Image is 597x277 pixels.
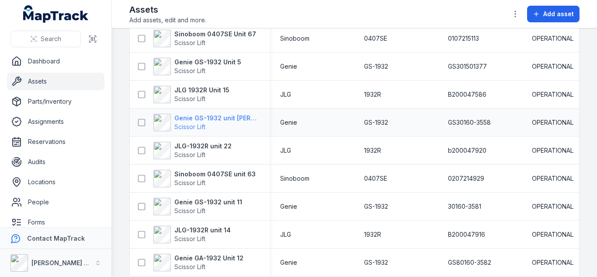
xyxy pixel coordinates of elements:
a: Assignments [7,113,104,130]
strong: Contact MapTrack [27,235,85,242]
span: 0207214929 [448,174,484,183]
span: GS80160-3582 [448,258,491,267]
span: JLG [280,146,291,155]
span: 1932R [364,146,381,155]
span: OPERATIONAL [532,202,573,211]
span: GS-1932 [364,118,388,127]
span: JLG [280,230,291,239]
span: 1932R [364,230,381,239]
strong: Genie GS-1932 unit 11 [174,198,242,207]
a: Sinoboom 0407SE Unit 67Scissor Lift [153,30,256,47]
strong: Sinoboom 0407SE unit 63 [174,170,256,179]
span: OPERATIONAL [532,118,573,127]
a: Locations [7,173,104,191]
span: OPERATIONAL [532,230,573,239]
span: GS30160-3558 [448,118,491,127]
span: Add asset [543,10,574,18]
span: GS-1932 [364,258,388,267]
a: MapTrack [23,5,89,23]
span: OPERATIONAL [532,174,573,183]
a: Sinoboom 0407SE unit 63Scissor Lift [153,170,256,187]
span: Genie [280,118,297,127]
span: OPERATIONAL [532,62,573,71]
a: JLG-1932R unit 22Scissor Lift [153,142,232,159]
span: Scissor Lift [174,67,205,74]
span: GS301501377 [448,62,487,71]
span: Scissor Lift [174,39,205,46]
a: Dashboard [7,53,104,70]
strong: JLG-1932R unit 22 [174,142,232,151]
h2: Assets [129,4,206,16]
a: Audits [7,153,104,171]
a: Genie GS-1932 Unit 5Scissor Lift [153,58,241,75]
span: 1932R [364,90,381,99]
span: Sinoboom [280,34,309,43]
span: OPERATIONAL [532,34,573,43]
span: B200047586 [448,90,486,99]
button: Add asset [527,6,580,22]
span: GS-1932 [364,62,388,71]
strong: Sinoboom 0407SE Unit 67 [174,30,256,39]
span: JLG [280,90,291,99]
span: Scissor Lift [174,123,205,130]
span: Sinoboom [280,174,309,183]
span: Scissor Lift [174,95,205,102]
span: 0407SE [364,174,387,183]
span: Scissor Lift [174,207,205,214]
a: JLG 1932R Unit 15Scissor Lift [153,86,229,103]
span: Genie [280,202,297,211]
a: Reservations [7,133,104,151]
span: Add assets, edit and more. [129,16,206,25]
a: Forms [7,214,104,231]
a: Parts/Inventory [7,93,104,110]
span: 0407SE [364,34,387,43]
span: Scissor Lift [174,235,205,242]
span: Scissor Lift [174,179,205,186]
strong: JLG-1932R unit 14 [174,226,231,235]
a: Genie GS-1932 unit [PERSON_NAME] 7Scissor Lift [153,114,259,131]
strong: JLG 1932R Unit 15 [174,86,229,95]
span: Search [41,35,61,43]
button: Search [10,31,81,47]
a: Assets [7,73,104,90]
span: Scissor Lift [174,151,205,158]
a: Genie GS-1932 unit 11Scissor Lift [153,198,242,215]
a: JLG-1932R unit 14Scissor Lift [153,226,231,243]
span: GS-1932 [364,202,388,211]
span: 30160-3581 [448,202,481,211]
span: OPERATIONAL [532,258,573,267]
strong: Genie GA-1932 Unit 12 [174,254,243,263]
a: Genie GA-1932 Unit 12Scissor Lift [153,254,243,271]
span: Genie [280,258,297,267]
strong: Genie GS-1932 unit [PERSON_NAME] 7 [174,114,259,123]
span: OPERATIONAL [532,146,573,155]
a: People [7,193,104,211]
strong: [PERSON_NAME] Air [31,259,92,266]
span: Genie [280,62,297,71]
strong: Genie GS-1932 Unit 5 [174,58,241,67]
span: b200047920 [448,146,486,155]
span: OPERATIONAL [532,90,573,99]
span: Scissor Lift [174,263,205,270]
span: B200047916 [448,230,485,239]
span: 0107215113 [448,34,479,43]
